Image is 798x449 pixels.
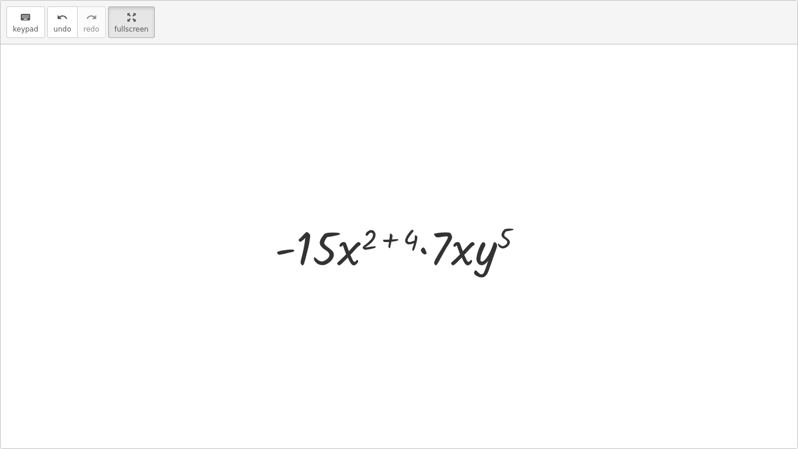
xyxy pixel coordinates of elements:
[54,25,71,33] span: undo
[84,25,99,33] span: redo
[47,6,78,38] button: undoundo
[108,6,155,38] button: fullscreen
[77,6,106,38] button: redoredo
[13,25,39,33] span: keypad
[57,11,68,25] i: undo
[6,6,45,38] button: keyboardkeypad
[86,11,97,25] i: redo
[20,11,31,25] i: keyboard
[115,25,148,33] span: fullscreen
